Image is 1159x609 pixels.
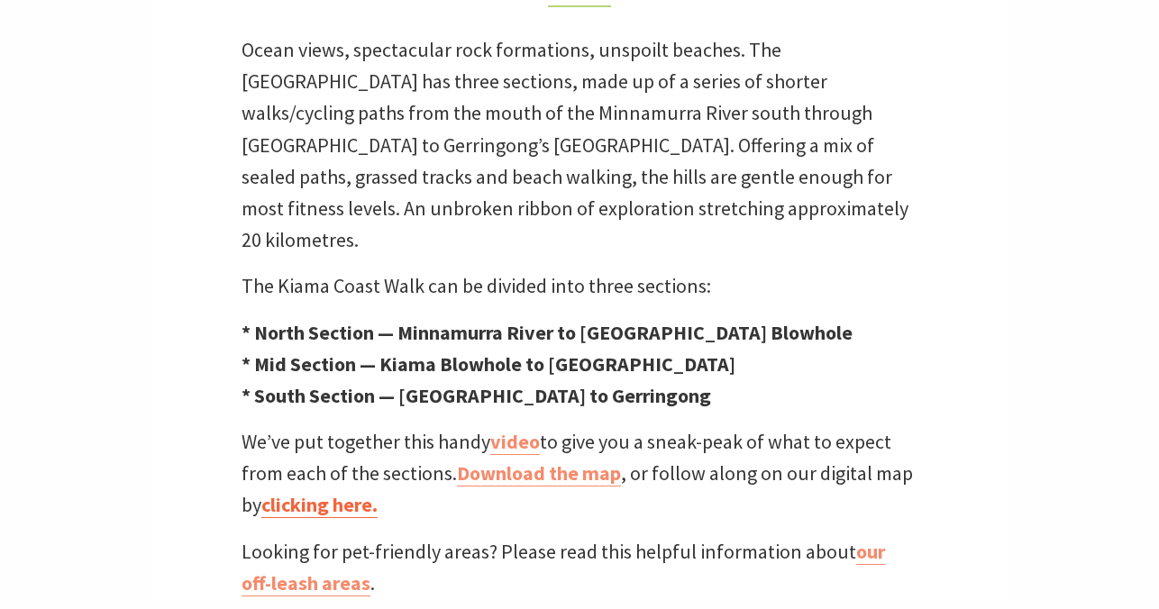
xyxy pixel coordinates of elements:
a: video [490,429,540,455]
p: The Kiama Coast Walk can be divided into three sections: [242,270,917,302]
a: our off-leash areas [242,539,885,596]
a: Download the map [457,460,621,486]
strong: * Mid Section — Kiama Blowhole to [GEOGRAPHIC_DATA] [242,351,735,377]
p: Ocean views, spectacular rock formations, unspoilt beaches. The [GEOGRAPHIC_DATA] has three secti... [242,34,917,256]
p: We’ve put together this handy to give you a sneak-peak of what to expect from each of the section... [242,426,917,522]
strong: * South Section — [GEOGRAPHIC_DATA] to Gerringong [242,383,711,408]
a: clicking here. [261,492,378,518]
strong: * North Section — Minnamurra River to [GEOGRAPHIC_DATA] Blowhole [242,320,853,345]
p: Looking for pet-friendly areas? Please read this helpful information about . [242,536,917,599]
